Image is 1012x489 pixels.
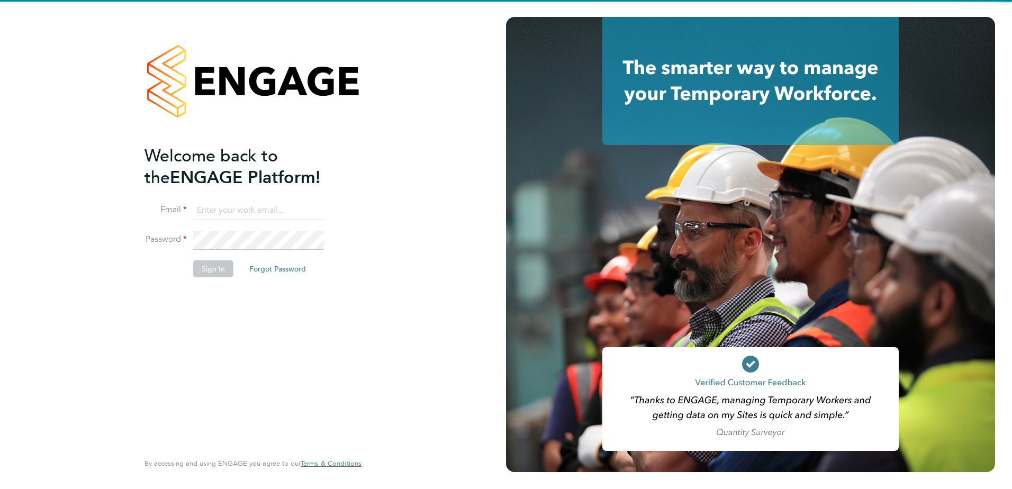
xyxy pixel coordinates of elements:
[193,260,233,277] button: Sign In
[144,204,187,215] label: Email
[144,145,351,188] h2: ENGAGE Platform!
[144,234,187,245] label: Password
[301,459,362,468] a: Terms & Conditions
[144,459,362,468] span: By accessing and using ENGAGE you agree to our
[241,260,314,277] button: Forgot Password
[144,146,278,188] span: Welcome back to the
[193,201,324,220] input: Enter your work email...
